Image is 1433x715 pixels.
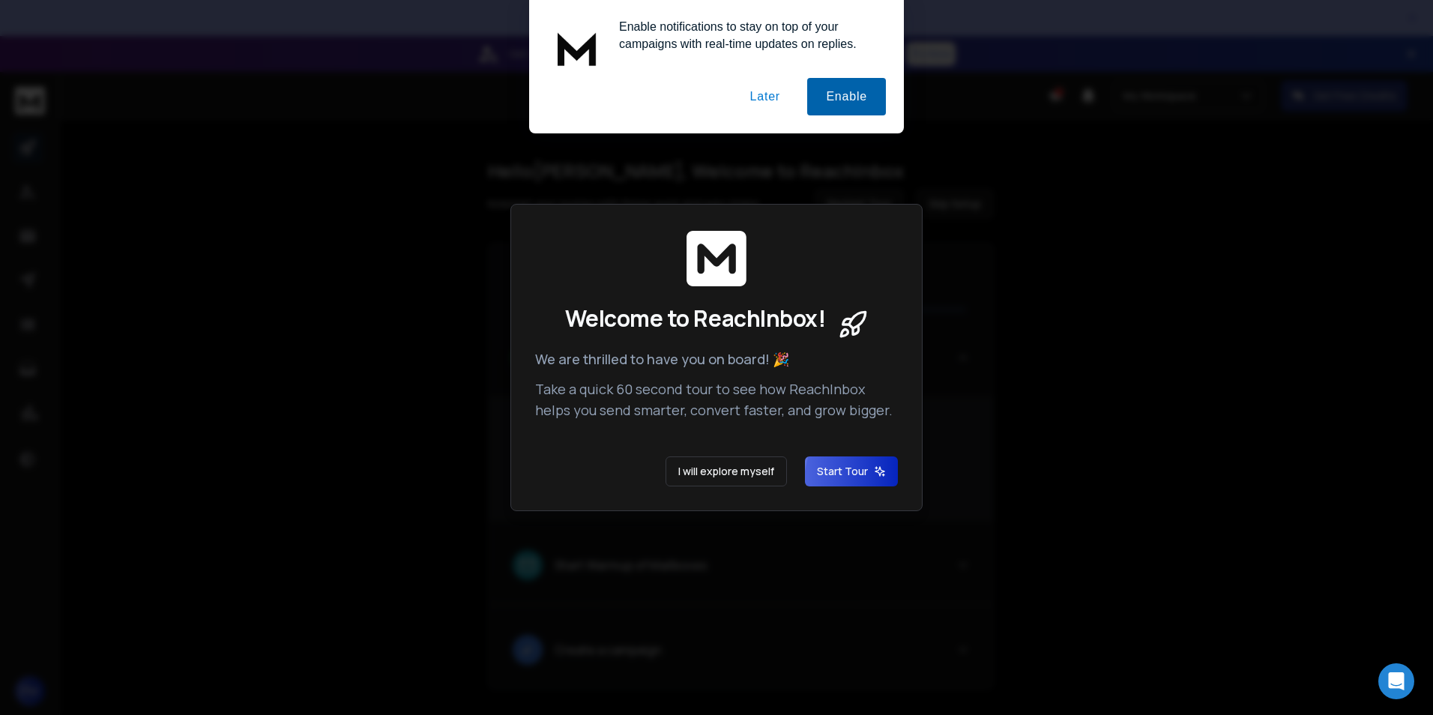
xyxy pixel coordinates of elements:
[565,305,825,332] span: Welcome to ReachInbox!
[807,78,886,115] button: Enable
[535,378,898,420] p: Take a quick 60 second tour to see how ReachInbox helps you send smarter, convert faster, and gro...
[547,18,607,78] img: notification icon
[607,18,886,52] div: Enable notifications to stay on top of your campaigns with real-time updates on replies.
[1378,663,1414,699] div: Open Intercom Messenger
[666,456,787,486] button: I will explore myself
[817,464,886,479] span: Start Tour
[805,456,898,486] button: Start Tour
[731,78,798,115] button: Later
[535,349,898,369] p: We are thrilled to have you on board! 🎉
